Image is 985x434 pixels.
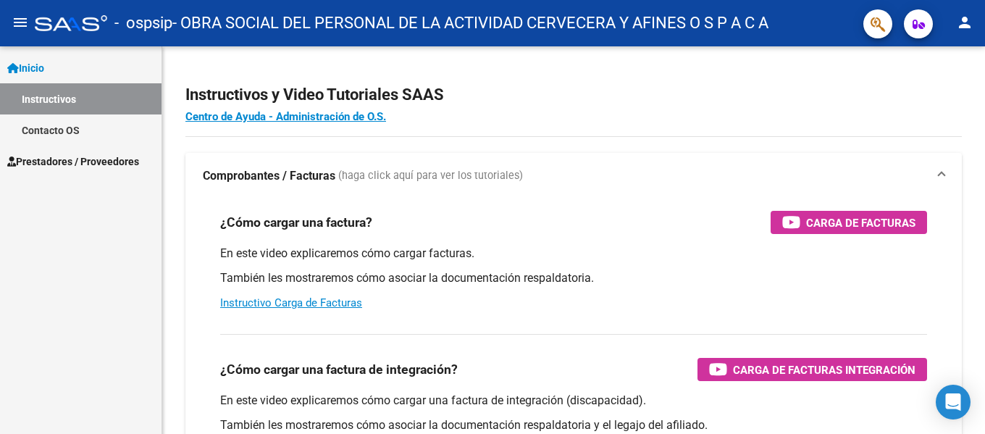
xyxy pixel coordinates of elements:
a: Instructivo Carga de Facturas [220,296,362,309]
h3: ¿Cómo cargar una factura de integración? [220,359,458,380]
span: Carga de Facturas Integración [733,361,915,379]
span: (haga click aquí para ver los tutoriales) [338,168,523,184]
mat-icon: menu [12,14,29,31]
div: Open Intercom Messenger [936,385,971,420]
mat-expansion-panel-header: Comprobantes / Facturas (haga click aquí para ver los tutoriales) [185,153,962,199]
strong: Comprobantes / Facturas [203,168,335,184]
span: - OBRA SOCIAL DEL PERSONAL DE LA ACTIVIDAD CERVECERA Y AFINES O S P A C A [172,7,768,39]
span: Prestadores / Proveedores [7,154,139,170]
p: En este video explicaremos cómo cargar facturas. [220,246,927,262]
a: Centro de Ayuda - Administración de O.S. [185,110,386,123]
h2: Instructivos y Video Tutoriales SAAS [185,81,962,109]
h3: ¿Cómo cargar una factura? [220,212,372,233]
span: Carga de Facturas [806,214,915,232]
mat-icon: person [956,14,973,31]
button: Carga de Facturas [771,211,927,234]
p: En este video explicaremos cómo cargar una factura de integración (discapacidad). [220,393,927,409]
span: Inicio [7,60,44,76]
p: También les mostraremos cómo asociar la documentación respaldatoria. [220,270,927,286]
button: Carga de Facturas Integración [697,358,927,381]
p: También les mostraremos cómo asociar la documentación respaldatoria y el legajo del afiliado. [220,417,927,433]
span: - ospsip [114,7,172,39]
